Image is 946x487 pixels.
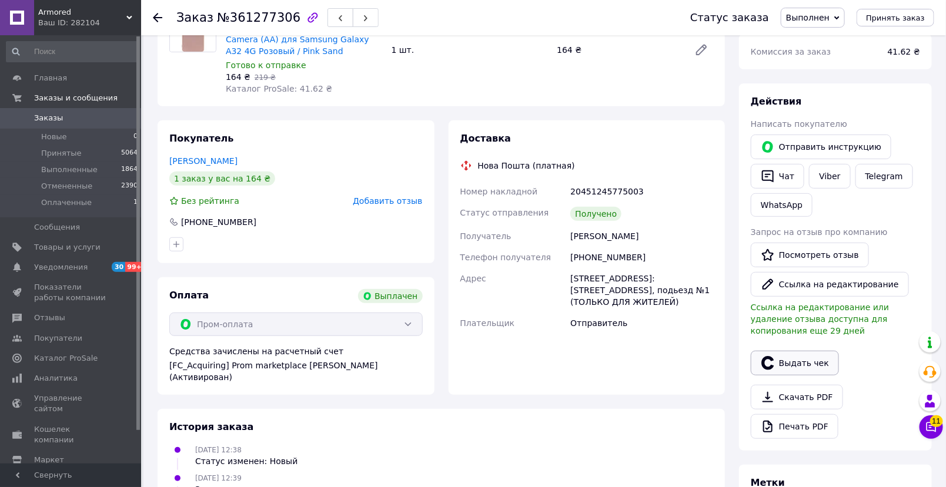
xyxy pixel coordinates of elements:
div: 1 шт. [387,42,553,58]
div: Ваш ID: 282104 [38,18,141,28]
div: 1 заказ у вас на 164 ₴ [169,172,275,186]
a: Посмотреть отзыв [751,243,869,267]
div: Нова Пошта (платная) [475,160,578,172]
span: Уведомления [34,262,88,273]
span: Заказы и сообщения [34,93,118,103]
span: Комиссия за заказ [751,47,831,56]
span: Доставка [460,133,512,144]
span: Каталог ProSale [34,353,98,364]
span: Выполнен [786,13,830,22]
span: Ссылка на редактирование или удаление отзыва доступна для копирования еще 29 дней [751,303,889,335]
div: Вернуться назад [153,12,162,23]
span: 5064 [121,148,138,159]
span: Заказ [176,11,213,25]
a: Редактировать [690,38,713,62]
span: Кошелек компании [34,424,109,445]
span: Номер накладной [460,187,538,196]
span: Телефон получателя [460,253,551,262]
span: Оплата [169,290,209,301]
span: 1864 [121,164,138,175]
span: Сообщения [34,222,80,233]
span: Добавить отзыв [353,196,422,206]
button: Выдать чек [751,351,839,375]
span: Получатель [460,231,512,241]
div: Получено [570,207,621,221]
span: Выполненные [41,164,98,175]
span: 1 [133,197,138,208]
div: Статус заказа [690,12,769,23]
button: Принять заказ [857,9,934,26]
a: Чехол Silicone Cover Lakshmi Full Camera (AA) для Samsung Galaxy A32 4G Розовый / Pink Sand [226,23,369,56]
div: 164 ₴ [552,42,685,58]
div: [STREET_ADDRESS]: [STREET_ADDRESS], подьезд №1 (ТОЛЬКО ДЛЯ ЖИТЕЛЕЙ) [568,268,716,313]
a: [PERSON_NAME] [169,156,238,166]
span: Заказы [34,113,63,123]
div: [PHONE_NUMBER] [180,216,258,228]
span: Адрес [460,274,486,283]
span: Главная [34,73,67,83]
span: Оплаченные [41,197,92,208]
a: Печать PDF [751,414,838,439]
span: 99+ [125,262,145,272]
span: Покупатели [34,333,82,344]
div: 20451245775003 [568,181,716,202]
span: Принятые [41,148,82,159]
span: Новые [41,132,67,142]
span: 30 [112,262,125,272]
span: 2390 [121,181,138,192]
span: 41.62 ₴ [888,47,920,56]
a: Telegram [855,164,913,189]
span: Покупатель [169,133,233,144]
input: Поиск [6,41,139,62]
span: [DATE] 12:39 [195,474,242,482]
span: Принять заказ [866,14,925,22]
span: Аналитика [34,373,78,384]
span: Статус отправления [460,208,549,217]
span: [DATE] 12:38 [195,446,242,454]
span: Плательщик [460,318,515,328]
span: Управление сайтом [34,393,109,414]
a: Viber [809,164,850,189]
span: Отмененные [41,181,92,192]
div: Выплачен [358,289,422,303]
span: Написать покупателю [751,119,847,129]
div: Отправитель [568,313,716,334]
button: Чат с покупателем11 [920,415,943,439]
span: Показатели работы компании [34,282,109,303]
span: 0 [133,132,138,142]
a: Скачать PDF [751,385,843,409]
span: Готово к отправке [226,61,306,70]
div: [PHONE_NUMBER] [568,247,716,268]
span: Без рейтинга [181,196,239,206]
div: Средства зачислены на расчетный счет [169,345,423,383]
div: Статус изменен: Новый [195,455,297,467]
div: [FC_Acquiring] Prom marketplace [PERSON_NAME] (Активирован) [169,360,423,383]
button: Отправить инструкцию [751,135,891,159]
span: Armored [38,7,126,18]
span: 11 [930,415,943,427]
span: Товары и услуги [34,242,101,253]
a: WhatsApp [751,193,813,217]
span: Каталог ProSale: 41.62 ₴ [226,84,332,93]
span: Маркет [34,455,64,465]
span: Запрос на отзыв про компанию [751,227,888,237]
button: Ссылка на редактирование [751,272,909,297]
span: 164 ₴ [226,72,250,82]
span: 219 ₴ [255,73,276,82]
span: История заказа [169,421,254,432]
button: Чат [751,164,804,189]
span: Действия [751,96,802,107]
span: №361277306 [217,11,300,25]
div: [PERSON_NAME] [568,226,716,247]
span: Отзывы [34,313,65,323]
